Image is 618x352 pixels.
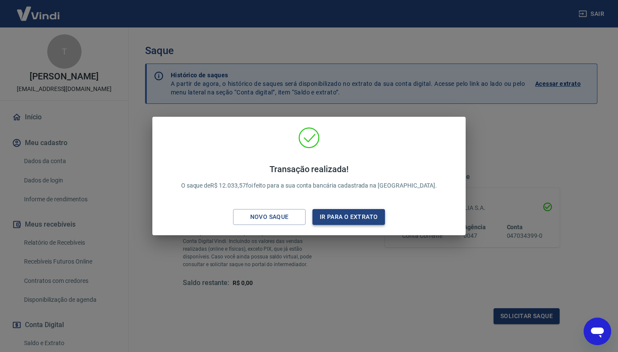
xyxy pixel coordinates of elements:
[233,209,306,225] button: Novo saque
[240,212,299,222] div: Novo saque
[181,164,437,190] p: O saque de R$ 12.033,57 foi feito para a sua conta bancária cadastrada na [GEOGRAPHIC_DATA].
[312,209,385,225] button: Ir para o extrato
[181,164,437,174] h4: Transação realizada!
[584,318,611,345] iframe: Botão para abrir a janela de mensagens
